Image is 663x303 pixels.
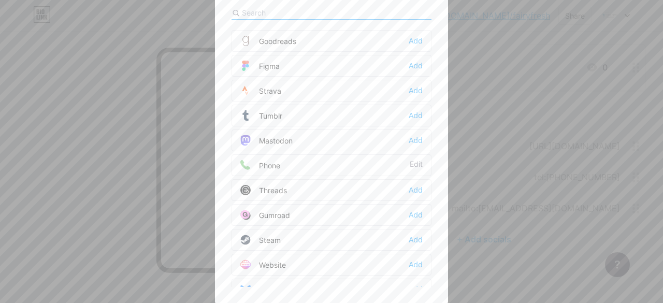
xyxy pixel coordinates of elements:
[240,85,281,96] div: Strava
[409,135,423,146] div: Add
[240,185,287,195] div: Threads
[409,284,423,295] div: Add
[240,160,280,170] div: Phone
[240,61,280,71] div: Figma
[240,284,285,295] div: Bluesky
[409,61,423,71] div: Add
[240,36,296,46] div: Goodreads
[240,210,290,220] div: Gumroad
[409,36,423,46] div: Add
[409,110,423,121] div: Add
[240,235,281,245] div: Steam
[410,160,423,170] div: Edit
[409,259,423,270] div: Add
[240,135,293,146] div: Mastodon
[409,85,423,96] div: Add
[409,210,423,220] div: Add
[409,185,423,195] div: Add
[240,110,282,121] div: Tumblr
[242,7,356,18] input: Search
[409,235,423,245] div: Add
[240,259,286,270] div: Website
